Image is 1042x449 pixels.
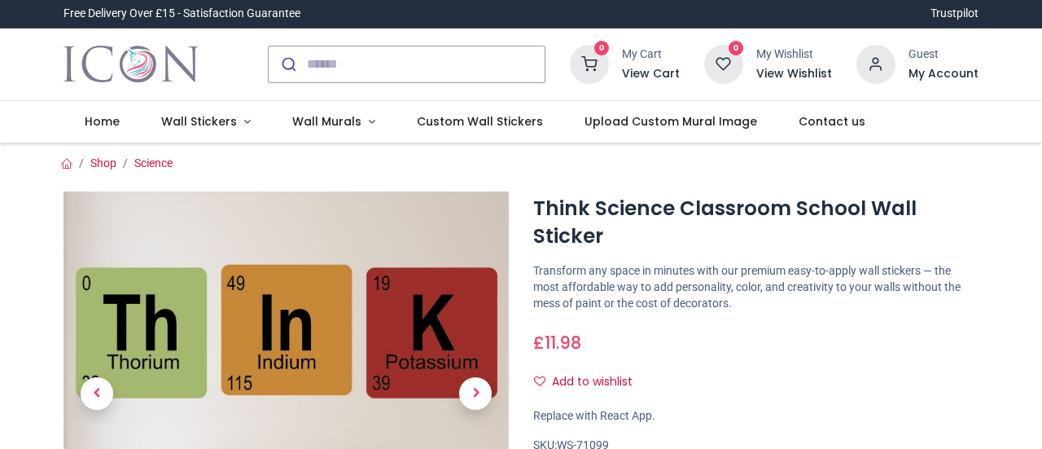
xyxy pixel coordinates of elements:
button: Submit [269,46,307,82]
div: My Wishlist [756,46,832,63]
span: Next [459,377,492,410]
div: Replace with React App. [533,408,979,425]
span: Contact us [799,113,865,130]
sup: 0 [594,41,610,56]
span: Wall Murals [292,113,361,130]
a: 0 [570,56,609,69]
div: Guest [908,46,979,63]
a: View Cart [622,66,680,82]
p: Transform any space in minutes with our premium easy-to-apply wall stickers — the most affordable... [533,263,979,311]
a: Wall Stickers [141,101,272,143]
span: £ [533,331,581,354]
a: Trustpilot [930,6,979,22]
span: Wall Stickers [161,113,237,130]
a: Wall Murals [271,101,396,143]
a: View Wishlist [756,66,832,82]
span: Custom Wall Stickers [417,113,543,130]
div: Free Delivery Over £15 - Satisfaction Guarantee [63,6,300,22]
a: My Account [908,66,979,82]
span: Previous [81,377,113,410]
sup: 0 [729,41,744,56]
h1: Think Science Classroom School Wall Sticker [533,195,979,251]
button: Add to wishlistAdd to wishlist [533,368,646,396]
a: 0 [704,56,743,69]
img: Icon Wall Stickers [63,42,198,87]
a: Science [134,156,173,169]
span: Home [85,113,120,130]
a: Logo of Icon Wall Stickers [63,42,198,87]
span: 11.98 [545,331,581,354]
div: My Cart [622,46,680,63]
a: Shop [90,156,116,169]
i: Add to wishlist [534,376,545,387]
span: Upload Custom Mural Image [584,113,757,130]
